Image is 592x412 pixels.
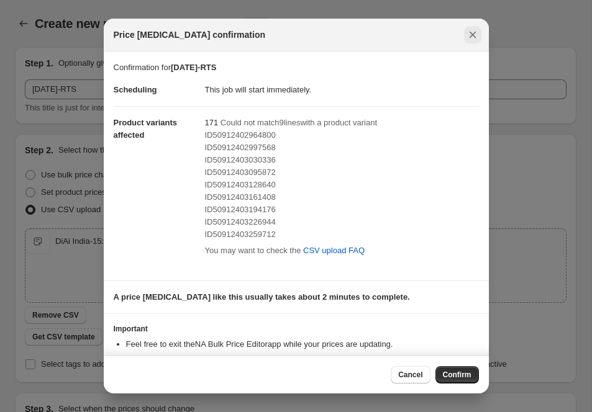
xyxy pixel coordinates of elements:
[221,118,377,127] span: Could not match 9 line s with a product variant
[171,63,216,72] b: [DATE]-RTS
[114,292,410,302] b: A price [MEDICAL_DATA] like this usually takes about 2 minutes to complete.
[126,353,479,365] li: An email will be sent to when the job has completed .
[205,246,301,255] span: You may want to check the
[391,366,430,383] button: Cancel
[114,29,266,41] span: Price [MEDICAL_DATA] confirmation
[464,26,481,43] button: Close
[205,130,276,140] span: ID50912402964800
[205,168,276,177] span: ID50912403095872
[205,230,276,239] span: ID50912403259712
[205,192,276,202] span: ID50912403161408
[303,244,365,257] span: CSV upload FAQ
[296,241,372,261] a: CSV upload FAQ
[114,118,178,140] span: Product variants affected
[114,324,479,334] h3: Important
[205,117,479,261] div: 171
[205,143,276,152] span: ID50912402997568
[205,217,276,226] span: ID50912403226944
[205,180,276,189] span: ID50912403128640
[114,61,479,74] p: Confirmation for
[398,370,422,380] span: Cancel
[443,370,471,380] span: Confirm
[114,85,157,94] span: Scheduling
[435,366,479,383] button: Confirm
[205,205,276,214] span: ID50912403194176
[208,354,349,364] b: [EMAIL_ADDRESS][DOMAIN_NAME]
[205,155,276,164] span: ID50912403030336
[205,74,479,106] dd: This job will start immediately.
[126,338,479,351] li: Feel free to exit the NA Bulk Price Editor app while your prices are updating.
